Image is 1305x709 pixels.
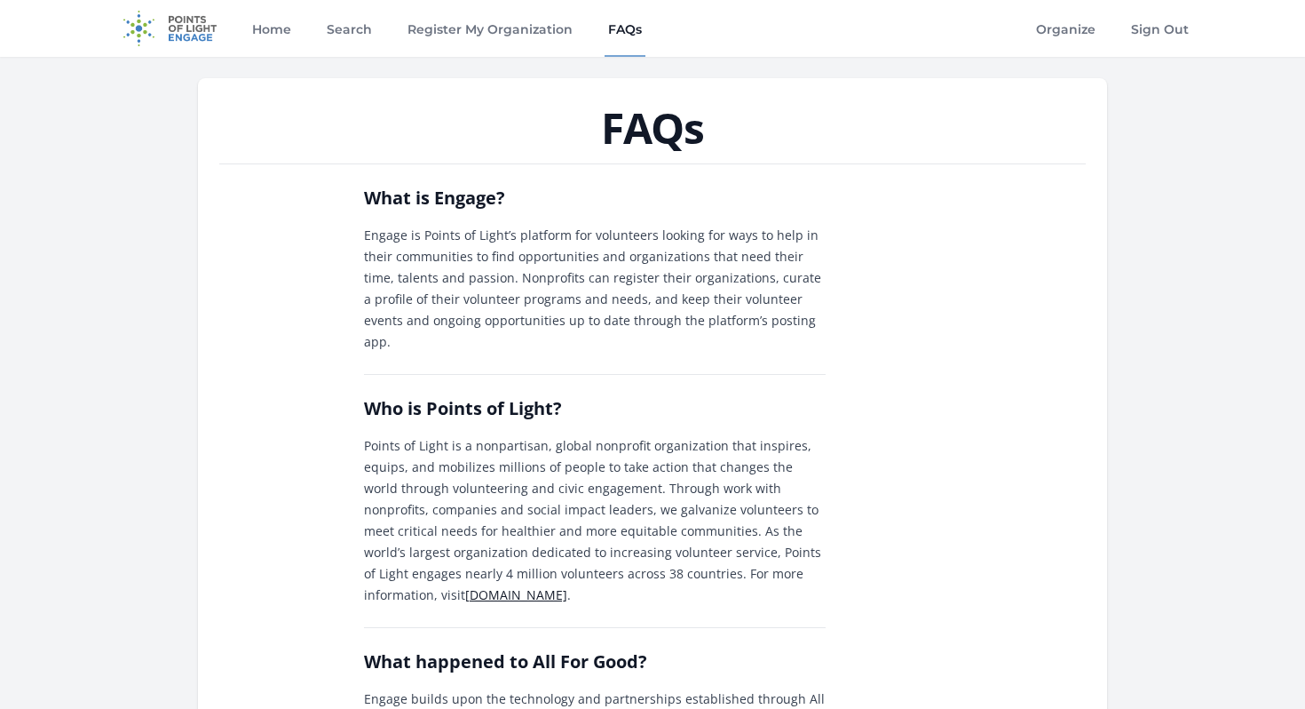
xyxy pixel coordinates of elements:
[219,107,1086,149] h1: FAQs
[465,586,567,603] a: [DOMAIN_NAME]
[364,396,826,421] h2: Who is Points of Light?
[364,435,826,606] p: Points of Light is a nonpartisan, global nonprofit organization that inspires, equips, and mobili...
[364,225,826,353] p: Engage is Points of Light’s platform for volunteers looking for ways to help in their communities...
[364,186,826,211] h2: What is Engage?
[364,649,826,674] h2: What happened to All For Good?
